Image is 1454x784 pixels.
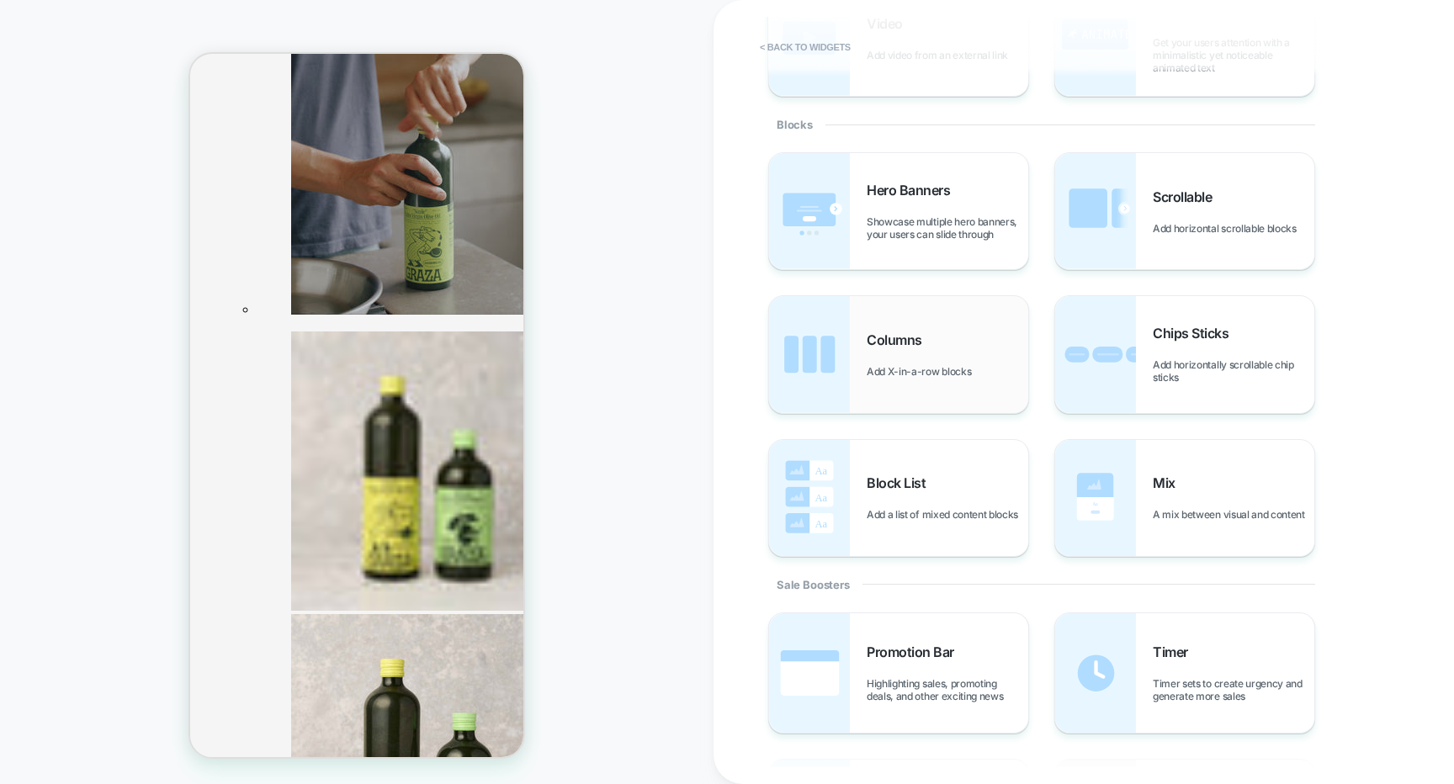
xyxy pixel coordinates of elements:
iframe: To enrich screen reader interactions, please activate Accessibility in Grammarly extension settings [190,54,523,757]
span: Chips Sticks [1153,325,1237,342]
span: Columns [867,331,931,348]
span: Highlighting sales, promoting deals, and other exciting news [867,677,1028,702]
span: Timer sets to create urgency and generate more sales [1153,677,1314,702]
span: Video [867,15,911,32]
span: Add a list of mixed content blocks [867,508,1027,521]
span: Mix [1153,474,1184,491]
span: Add horizontally scrollable chip sticks [1153,358,1314,384]
span: Hero Banners [867,182,958,199]
span: Showcase multiple hero banners, your users can slide through [867,215,1028,241]
span: Block List [867,474,934,491]
span: Add X-in-a-row blocks [867,365,979,378]
span: A mix between visual and content [1153,508,1313,521]
span: Timer [1153,644,1197,660]
span: Promotion Bar [867,644,963,660]
button: < Back to widgets [751,34,859,61]
div: Blocks [768,97,1315,152]
span: Add horizontal scrollable blocks [1153,222,1305,235]
div: Sale Boosters [768,557,1315,612]
span: Scrollable [1153,188,1220,205]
